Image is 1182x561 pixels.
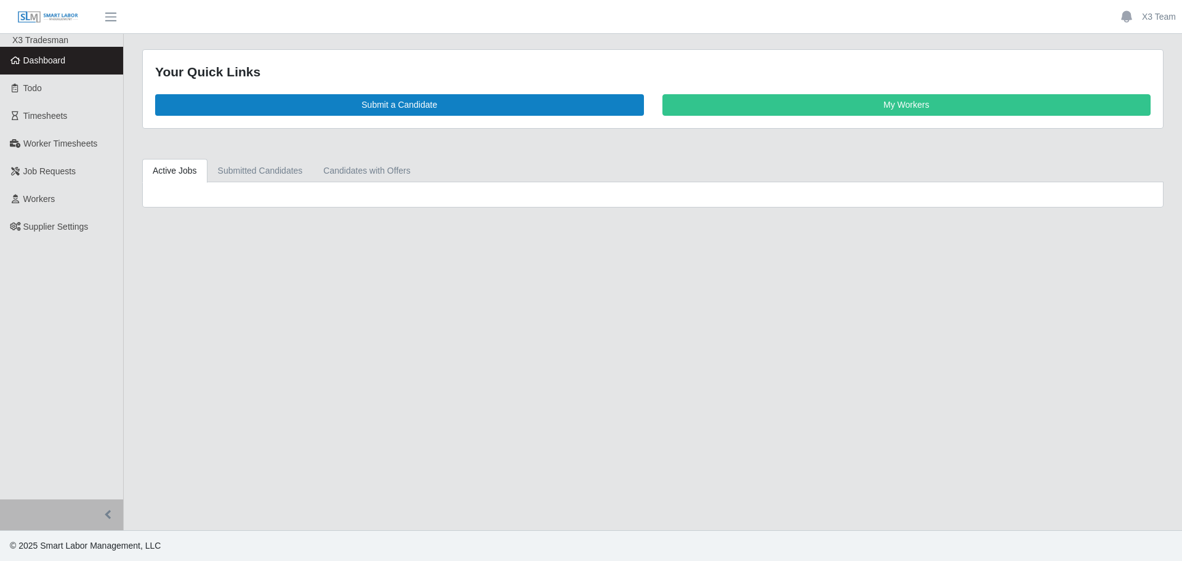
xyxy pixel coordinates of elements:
span: Supplier Settings [23,222,89,232]
span: Job Requests [23,166,76,176]
span: Timesheets [23,111,68,121]
a: Submit a Candidate [155,94,644,116]
span: Dashboard [23,55,66,65]
a: Active Jobs [142,159,207,183]
a: Submitted Candidates [207,159,313,183]
span: Workers [23,194,55,204]
span: © 2025 Smart Labor Management, LLC [10,541,161,551]
div: Your Quick Links [155,62,1151,82]
span: Todo [23,83,42,93]
img: SLM Logo [17,10,79,24]
span: X3 Tradesman [12,35,68,45]
span: Worker Timesheets [23,139,97,148]
a: My Workers [662,94,1151,116]
a: Candidates with Offers [313,159,420,183]
a: X3 Team [1142,10,1176,23]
